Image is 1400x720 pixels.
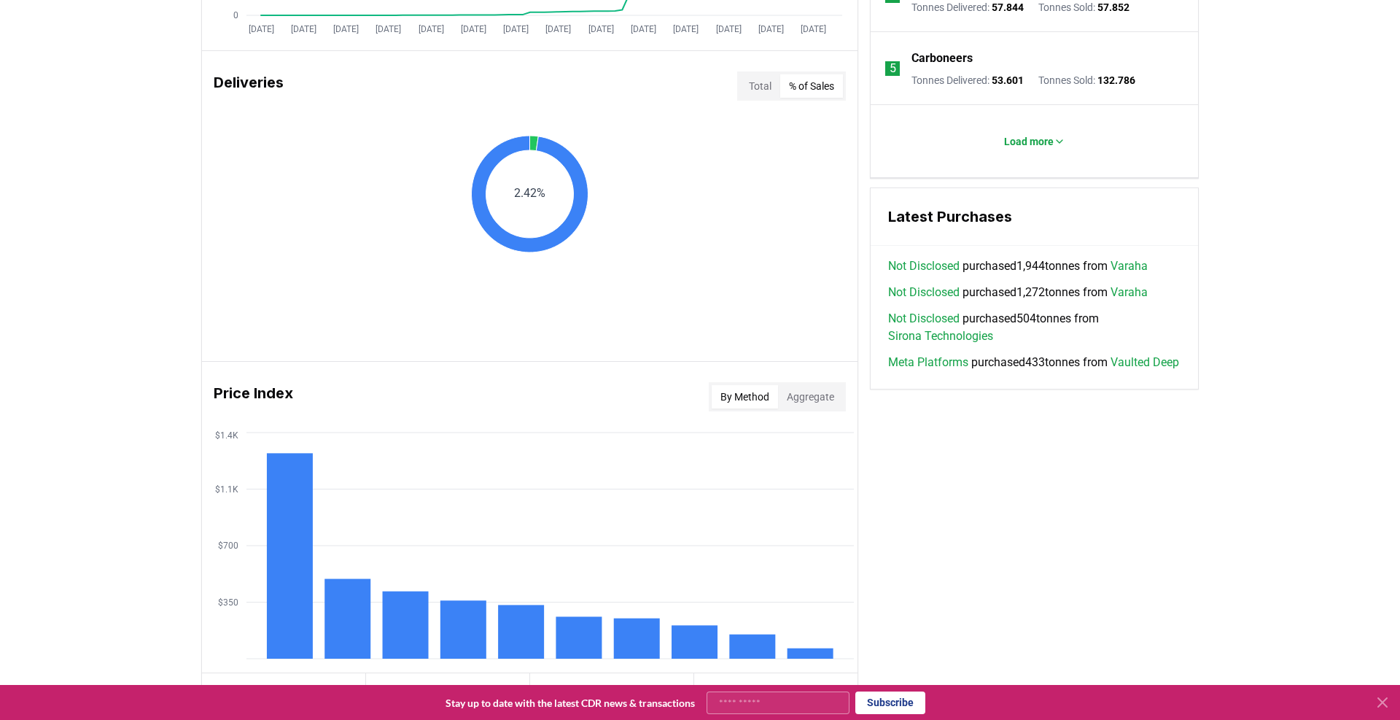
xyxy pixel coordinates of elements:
a: Not Disclosed [888,284,960,301]
tspan: [DATE] [376,24,401,34]
tspan: [DATE] [588,24,614,34]
tspan: [DATE] [291,24,316,34]
tspan: $1.4K [215,430,238,441]
tspan: [DATE] [716,24,742,34]
p: 5 [890,60,896,77]
button: % of Sales [780,74,843,98]
tspan: $700 [218,541,238,551]
tspan: [DATE] [545,24,571,34]
p: Tonnes Sold : [1038,73,1135,88]
a: Vaulted Deep [1111,354,1179,371]
tspan: [DATE] [419,24,444,34]
a: Sirona Technologies [888,328,993,345]
p: Tonnes Delivered : [911,73,1024,88]
a: Meta Platforms [888,354,968,371]
tspan: [DATE] [333,24,359,34]
a: Varaha [1111,258,1148,275]
a: Varaha [1111,284,1148,301]
tspan: [DATE] [631,24,656,34]
h3: Price Index [214,382,293,411]
tspan: $1.1K [215,484,238,495]
span: 53.601 [992,74,1024,86]
tspan: $350 [218,597,238,608]
a: Not Disclosed [888,258,960,275]
span: 57.852 [1097,1,1129,13]
a: Carboneers [911,50,973,67]
tspan: [DATE] [673,24,699,34]
button: Aggregate [778,385,843,409]
button: Total [740,74,780,98]
tspan: [DATE] [503,24,529,34]
button: Load more [992,127,1077,156]
tspan: [DATE] [801,24,826,34]
span: 132.786 [1097,74,1135,86]
tspan: [DATE] [461,24,486,34]
span: 57.844 [992,1,1024,13]
p: Load more [1004,134,1054,149]
span: purchased 504 tonnes from [888,310,1181,345]
span: purchased 1,944 tonnes from [888,258,1148,275]
h3: Deliveries [214,71,284,101]
tspan: [DATE] [249,24,274,34]
h3: Latest Purchases [888,206,1181,228]
tspan: [DATE] [758,24,784,34]
span: purchased 1,272 tonnes from [888,284,1148,301]
tspan: 0 [233,10,238,20]
text: 2.42% [514,186,545,200]
button: By Method [712,385,778,409]
a: Not Disclosed [888,310,960,328]
span: purchased 433 tonnes from [888,354,1179,371]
